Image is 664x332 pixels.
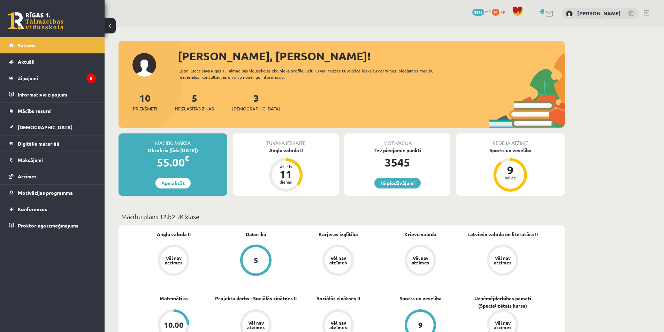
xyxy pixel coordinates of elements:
[157,231,191,238] a: Angļu valoda II
[18,124,72,130] span: [DEMOGRAPHIC_DATA]
[215,245,297,277] a: 5
[18,59,35,65] span: Aktuāli
[344,147,450,154] div: Tev pieejamie punkti
[18,42,36,48] span: Sākums
[18,86,96,102] legend: Informatīvie ziņojumi
[275,180,296,184] div: dienas
[566,10,573,17] img: Sigurds Kozlovskis
[9,168,96,184] a: Atzīmes
[233,147,339,193] a: Angļu valoda II Atlicis 11 dienas
[246,231,266,238] a: Datorika
[275,169,296,180] div: 11
[9,37,96,53] a: Sākums
[411,256,430,265] div: Vēl nav atzīmes
[232,105,280,112] span: [DEMOGRAPHIC_DATA]
[18,152,96,168] legend: Maksājumi
[9,54,96,70] a: Aktuāli
[500,164,521,176] div: 9
[18,70,96,86] legend: Ziņojumi
[18,190,73,196] span: Motivācijas programma
[9,217,96,233] a: Proktoringa izmēģinājums
[119,133,227,147] div: Mācību maksa
[418,321,423,329] div: 9
[9,136,96,152] a: Digitālie materiāli
[493,256,512,265] div: Vēl nav atzīmes
[344,154,450,171] div: 3545
[133,105,157,112] span: Priekšmeti
[456,147,565,154] div: Sports un veselība
[492,9,499,16] span: 91
[379,245,461,277] a: Vēl nav atzīmes
[233,147,339,154] div: Angļu valoda II
[175,105,214,112] span: Neizlasītās ziņas
[178,68,446,80] div: Laipni lūgts savā Rīgas 1. Tālmācības vidusskolas skolnieka profilā. Šeit Tu vari redzēt tuvojošo...
[9,185,96,201] a: Motivācijas programma
[185,153,189,163] span: €
[9,103,96,119] a: Mācību resursi
[164,256,183,265] div: Vēl nav atzīmes
[8,12,63,30] a: Rīgas 1. Tālmācības vidusskola
[178,48,565,64] div: [PERSON_NAME], [PERSON_NAME]!
[215,295,297,302] a: Projekta darbs - Sociālās zinātnes II
[461,245,544,277] a: Vēl nav atzīmes
[246,321,266,330] div: Vēl nav atzīmes
[275,164,296,169] div: Atlicis
[86,74,96,83] i: 5
[493,321,512,330] div: Vēl nav atzīmes
[9,119,96,135] a: [DEMOGRAPHIC_DATA]
[18,222,78,229] span: Proktoringa izmēģinājums
[467,231,538,238] a: Latviešu valoda un literatūra II
[18,173,37,179] span: Atzīmes
[175,92,214,112] a: 5Neizlasītās ziņas
[472,9,484,16] span: 3545
[456,147,565,193] a: Sports un veselība 9 balles
[328,321,348,330] div: Vēl nav atzīmes
[155,178,191,188] a: Apmaksāt
[319,231,358,238] a: Karjeras izglītība
[9,152,96,168] a: Maksājumi
[316,295,360,302] a: Sociālās zinātnes II
[456,133,565,147] div: Pēdējā atzīme
[399,295,442,302] a: Sports un veselība
[18,108,52,114] span: Mācību resursi
[344,133,450,147] div: Motivācija
[485,9,491,14] span: mP
[160,295,188,302] a: Matemātika
[500,176,521,180] div: balles
[232,92,280,112] a: 3[DEMOGRAPHIC_DATA]
[18,206,47,212] span: Konferences
[472,9,491,14] a: 3545 mP
[501,9,505,14] span: xp
[254,256,258,264] div: 5
[119,147,227,154] div: Oktobris (līdz [DATE])
[132,245,215,277] a: Vēl nav atzīmes
[374,178,421,188] a: 15 piedāvājumi
[164,321,184,329] div: 10.00
[133,92,157,112] a: 10Priekšmeti
[297,245,379,277] a: Vēl nav atzīmes
[9,86,96,102] a: Informatīvie ziņojumi
[577,10,621,17] a: [PERSON_NAME]
[9,201,96,217] a: Konferences
[404,231,436,238] a: Krievu valoda
[121,212,562,221] p: Mācību plāns 12.b2 JK klase
[492,9,509,14] a: 91 xp
[233,133,339,147] div: Tuvākā ieskaite
[461,295,544,309] a: Uzņēmējdarbības pamati (Specializētais kurss)
[18,140,59,147] span: Digitālie materiāli
[328,256,348,265] div: Vēl nav atzīmes
[119,154,227,171] div: 55.00
[9,70,96,86] a: Ziņojumi5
